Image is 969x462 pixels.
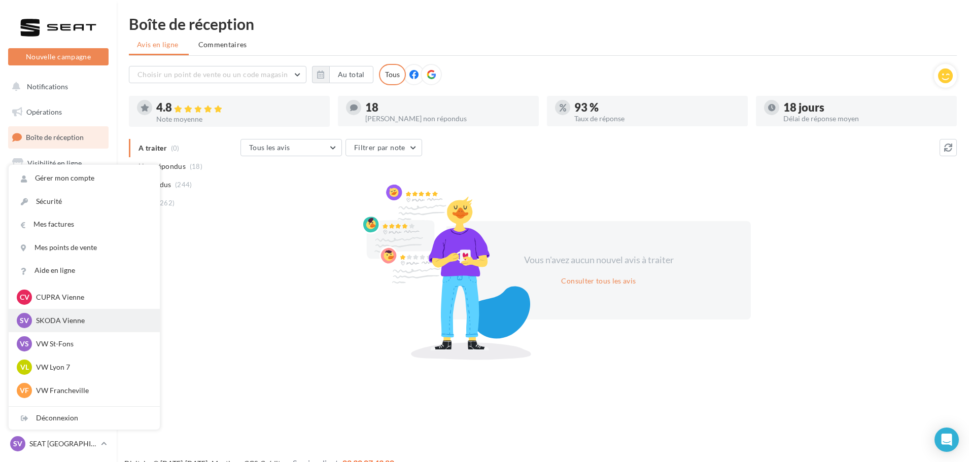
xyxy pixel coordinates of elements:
span: VS [20,339,29,349]
a: Calendrier [6,254,111,275]
a: Mes factures [9,213,160,236]
span: Commentaires [198,40,247,50]
button: Tous les avis [240,139,342,156]
div: Taux de réponse [574,115,740,122]
div: Déconnexion [9,407,160,430]
div: Vous n'avez aucun nouvel avis à traiter [511,254,686,267]
a: Visibilité en ligne [6,153,111,174]
p: SKODA Vienne [36,315,148,326]
a: Gérer mon compte [9,167,160,190]
button: Notifications [6,76,107,97]
a: Boîte de réception [6,126,111,148]
span: (244) [175,181,192,189]
button: Au total [329,66,373,83]
span: Boîte de réception [26,133,84,141]
button: Choisir un point de vente ou un code magasin [129,66,306,83]
span: Tous les avis [249,143,290,152]
div: Open Intercom Messenger [935,428,959,452]
div: Délai de réponse moyen [783,115,949,122]
p: VW St-Fons [36,339,148,349]
button: Au total [312,66,373,83]
button: Filtrer par note [345,139,422,156]
div: 18 [365,102,531,113]
a: Aide en ligne [9,259,160,282]
span: Visibilité en ligne [27,159,82,167]
div: 93 % [574,102,740,113]
span: VF [20,385,29,396]
div: Tous [379,64,406,85]
p: VW Lyon 7 [36,362,148,372]
a: Mes points de vente [9,236,160,259]
button: Nouvelle campagne [8,48,109,65]
p: SEAT [GEOGRAPHIC_DATA] [29,439,97,449]
span: SV [13,439,22,449]
a: Opérations [6,101,111,123]
a: Campagnes [6,178,111,199]
div: Note moyenne [156,116,322,123]
a: Médiathèque [6,228,111,250]
span: SV [20,315,29,326]
a: Sécurité [9,190,160,213]
a: PLV et print personnalisable [6,278,111,308]
span: Notifications [27,82,68,91]
div: 18 jours [783,102,949,113]
a: Contacts [6,203,111,224]
span: CV [20,292,29,302]
a: Campagnes DataOnDemand [6,312,111,342]
span: Opérations [26,108,62,116]
a: SV SEAT [GEOGRAPHIC_DATA] [8,434,109,453]
span: (18) [190,162,202,170]
div: 4.8 [156,102,322,114]
p: VW Francheville [36,385,148,396]
span: Choisir un point de vente ou un code magasin [137,70,288,79]
div: [PERSON_NAME] non répondus [365,115,531,122]
span: VL [20,362,29,372]
span: Non répondus [139,161,186,171]
span: (262) [158,199,175,207]
p: CUPRA Vienne [36,292,148,302]
button: Consulter tous les avis [557,275,640,287]
div: Boîte de réception [129,16,957,31]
